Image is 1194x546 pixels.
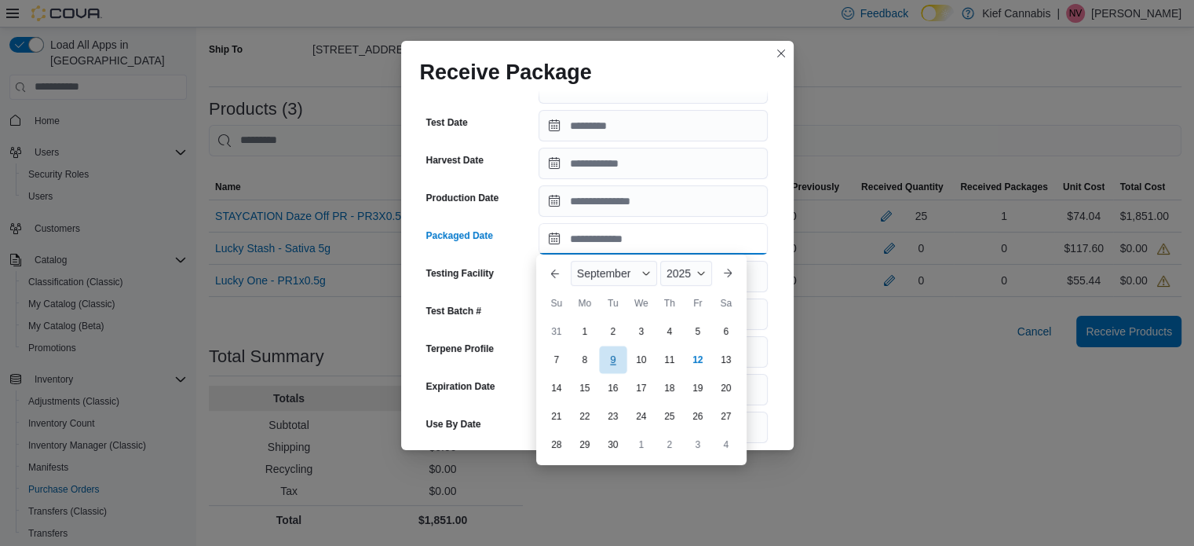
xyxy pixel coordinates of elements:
input: Press the down key to open a popover containing a calendar. [539,110,768,141]
div: day-21 [544,404,569,429]
div: day-5 [685,319,710,344]
div: day-11 [657,347,682,372]
div: day-18 [657,376,682,401]
input: Press the down key to enter a popover containing a calendar. Press the escape key to close the po... [539,223,768,255]
div: day-6 [714,319,739,344]
label: Testing Facility [426,267,494,280]
div: day-22 [572,404,597,429]
input: Press the down key to open a popover containing a calendar. [539,185,768,217]
div: September, 2025 [542,317,740,459]
div: day-24 [629,404,654,429]
label: Test Date [426,116,468,129]
div: day-31 [544,319,569,344]
div: day-4 [657,319,682,344]
span: September [577,267,630,280]
div: day-1 [572,319,597,344]
label: Terpene Profile [426,343,494,355]
label: Expiration Date [426,380,495,393]
label: Production Date [426,192,499,204]
div: day-8 [572,347,597,372]
div: day-19 [685,376,710,401]
div: day-12 [685,347,710,372]
label: Test Batch # [426,305,481,317]
div: day-30 [601,432,626,457]
div: day-27 [714,404,739,429]
div: day-4 [714,432,739,457]
div: day-28 [544,432,569,457]
div: day-15 [572,376,597,401]
input: Press the down key to open a popover containing a calendar. [539,148,768,179]
button: Next month [715,261,740,286]
div: We [629,291,654,316]
div: day-2 [657,432,682,457]
div: day-2 [601,319,626,344]
div: day-3 [629,319,654,344]
div: day-7 [544,347,569,372]
div: Tu [601,291,626,316]
h1: Receive Package [420,60,592,85]
div: day-10 [629,347,654,372]
div: day-25 [657,404,682,429]
div: day-17 [629,376,654,401]
label: Packaged Date [426,229,493,242]
div: Fr [685,291,710,316]
span: 2025 [666,267,691,280]
div: Sa [714,291,739,316]
div: day-14 [544,376,569,401]
button: Previous Month [542,261,568,286]
div: day-3 [685,432,710,457]
label: Use By Date [426,418,481,431]
div: day-1 [629,432,654,457]
div: Su [544,291,569,316]
div: Button. Open the year selector. 2025 is currently selected. [660,261,712,286]
div: day-29 [572,432,597,457]
div: Th [657,291,682,316]
div: day-9 [599,346,626,374]
button: Closes this modal window [772,44,791,63]
label: Harvest Date [426,154,484,167]
div: Mo [572,291,597,316]
div: Button. Open the month selector. September is currently selected. [571,261,657,286]
div: day-23 [601,404,626,429]
div: day-26 [685,404,710,429]
div: day-16 [601,376,626,401]
div: day-13 [714,347,739,372]
div: day-20 [714,376,739,401]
